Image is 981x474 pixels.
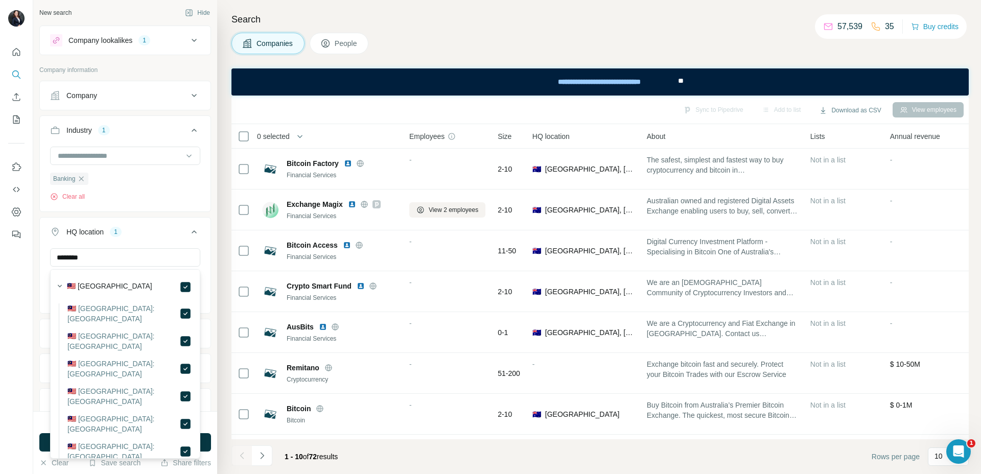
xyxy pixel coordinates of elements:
span: 🇦🇺 [532,246,541,256]
span: Not in a list [810,197,846,205]
button: Share filters [160,458,211,468]
button: Download as CSV [812,103,888,118]
span: [GEOGRAPHIC_DATA], [GEOGRAPHIC_DATA] [545,246,635,256]
img: Logo of Bitcoin Factory [262,161,278,177]
label: 🇲🇾 [GEOGRAPHIC_DATA]: [GEOGRAPHIC_DATA] [67,386,179,407]
button: Enrich CSV [8,88,25,106]
div: Bitcoin [287,416,397,425]
label: 🇲🇾 [GEOGRAPHIC_DATA]: [GEOGRAPHIC_DATA] [67,359,179,379]
span: Buy Bitcoin from Australia’s Premier Bitcoin Exchange. The quickest, most secure Bitcoin exchange... [647,400,798,420]
button: View 2 employees [409,202,485,218]
span: 2-10 [498,164,512,174]
span: About [647,131,666,141]
span: 0-1 [498,327,508,338]
img: Logo of AusBits [262,324,278,341]
img: Logo of Bitcoin [262,406,278,422]
img: LinkedIn logo [344,159,352,168]
button: Clear all [50,192,85,201]
span: 72 [309,453,317,461]
span: - [409,401,412,409]
span: $ 0-1M [890,401,913,409]
div: 1 [98,126,110,135]
button: Technologies [40,391,211,415]
span: Bitcoin Access [287,240,338,250]
span: [GEOGRAPHIC_DATA], [GEOGRAPHIC_DATA] [545,164,635,174]
span: Digital Currency Investment Platform - Specialising in Bitcoin One of Australia's leading digital... [647,236,798,257]
span: Not in a list [810,238,846,246]
img: Logo of Crypto Smart Fund [262,283,278,300]
span: Bitcoin [287,404,311,414]
div: Financial Services [287,211,397,221]
div: HQ location [66,227,104,237]
div: Financial Services [287,252,397,262]
p: 57,539 [837,20,862,33]
p: Company information [39,65,211,75]
span: 1 [967,439,975,447]
div: Company lookalikes [68,35,132,45]
img: LinkedIn logo [343,241,351,249]
span: - [890,278,893,287]
span: Remitano [287,363,319,373]
span: Not in a list [810,360,846,368]
label: 🇲🇾 [GEOGRAPHIC_DATA]: [GEOGRAPHIC_DATA] [67,441,179,462]
span: [GEOGRAPHIC_DATA] [545,409,620,419]
span: We are an [DEMOGRAPHIC_DATA] Community of Cryptocurrency Investors and Traders. We educate firs-t... [647,277,798,298]
button: Company [40,83,211,108]
img: LinkedIn logo [348,200,356,208]
span: Companies [256,38,294,49]
div: Financial Services [287,171,397,180]
h4: Search [231,12,969,27]
span: of [303,453,309,461]
span: Crypto Smart Fund [287,281,352,291]
img: LinkedIn logo [319,323,327,331]
label: 🇲🇾 [GEOGRAPHIC_DATA]: [GEOGRAPHIC_DATA] [67,331,179,351]
span: [GEOGRAPHIC_DATA], [GEOGRAPHIC_DATA] [545,205,635,215]
span: - [890,197,893,205]
button: Run search [39,433,211,452]
span: Not in a list [810,401,846,409]
div: Company [66,90,97,101]
button: Search [8,65,25,84]
div: Industry [66,125,92,135]
button: Annual revenue ($) [40,321,211,346]
iframe: Banner [231,68,969,96]
div: Financial Services [287,334,397,343]
button: Use Surfe on LinkedIn [8,158,25,176]
img: Logo of Remitano [262,365,278,382]
button: Employees (size) [40,356,211,381]
span: Not in a list [810,156,846,164]
span: HQ location [532,131,570,141]
span: results [285,453,338,461]
button: Clear [39,458,68,468]
span: - [409,360,412,368]
span: - [890,319,893,327]
span: 🇦🇺 [532,287,541,297]
img: Avatar [8,10,25,27]
span: AusBits [287,322,314,332]
img: LinkedIn logo [357,282,365,290]
span: - [409,319,412,327]
span: 🇦🇺 [532,409,541,419]
div: 1 [138,36,150,45]
button: Quick start [8,43,25,61]
span: Rows per page [872,452,920,462]
span: - [409,238,412,246]
span: - [890,238,893,246]
button: Buy credits [911,19,959,34]
span: - [409,156,412,164]
button: HQ location1 [40,220,211,248]
span: 2-10 [498,409,512,419]
button: Company lookalikes1 [40,28,211,53]
span: 51-200 [498,368,520,378]
span: 1 - 10 [285,453,303,461]
button: Save search [88,458,141,468]
span: 🇦🇺 [532,205,541,215]
span: 2-10 [498,287,512,297]
span: [GEOGRAPHIC_DATA], [GEOGRAPHIC_DATA] [545,287,635,297]
span: We are a Cryptocurrency and Fiat Exchange in [GEOGRAPHIC_DATA]. Contact us [EMAIL_ADDRESS][DOMAIN... [647,318,798,339]
button: Dashboard [8,203,25,221]
span: Lists [810,131,825,141]
span: - [409,278,412,287]
div: New search [39,8,72,17]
